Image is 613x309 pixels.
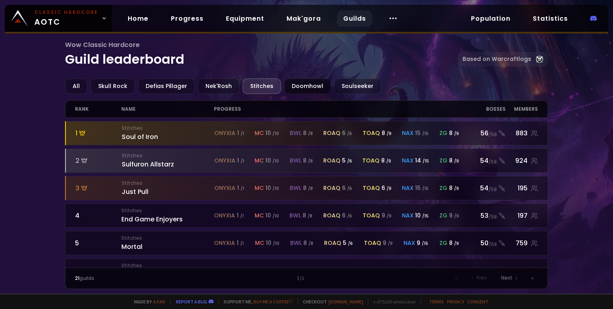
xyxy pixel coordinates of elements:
span: mc [255,266,264,275]
div: 1 [237,211,244,220]
a: 5StitchesMortalonyxia 1 /1mc 10 /10bwl 8 /8roaq 5 /6toaq 9 /9nax 9 /15zg 8 /950/58759 [65,231,548,255]
div: 1 [237,184,244,192]
span: nax [402,211,413,220]
div: members [506,101,538,117]
div: 9 [383,239,393,247]
div: 14 [415,156,429,165]
small: Stitches [121,207,214,214]
img: Warcraftlog [536,56,543,63]
small: / 9 [454,213,459,219]
span: bwl [290,239,302,247]
small: / 9 [454,241,459,246]
a: Mak'gora [280,10,327,27]
div: Just Pull [122,180,214,197]
small: / 9 [454,158,459,164]
small: / 9 [454,131,459,137]
div: 6 [342,184,352,192]
div: 8 [303,156,313,165]
div: Stitches [243,78,281,94]
div: 1 [191,275,422,282]
div: 1 [75,128,122,138]
div: 56 [506,266,538,276]
div: 3 [75,183,122,193]
small: / 6 [347,131,352,137]
span: nax [402,266,413,275]
span: mc [255,239,264,247]
span: roaq [323,211,340,220]
div: 197 [506,211,538,221]
small: / 9 [454,186,459,192]
span: roaq [323,129,340,137]
div: name [121,101,214,117]
span: Support me, [218,299,293,305]
a: Progress [164,10,210,27]
span: nax [402,156,413,165]
div: Sulfuron Allstarz [122,152,214,169]
small: / 10 [273,131,279,137]
div: 5 [343,239,353,247]
span: toaq [363,129,380,137]
small: / 10 [273,241,279,246]
small: / 6 [347,213,352,219]
div: progress [214,101,469,117]
div: Nek'Rosh [198,78,239,94]
div: 195 [506,183,538,193]
a: Equipment [219,10,271,27]
div: All [65,78,87,94]
div: Defias Pillager [138,78,195,94]
span: bwl [290,184,301,192]
div: 2 [75,156,122,166]
a: 1StitchesSoul of Irononyxia 1 /1mc 10 /10bwl 8 /8roaq 6 /6toaq 8 /9nax 15 /15zg 8 /956/58883 [65,121,548,145]
small: / 8 [308,131,313,137]
small: / 6 [347,158,352,164]
span: mc [255,184,264,192]
span: toaq [362,156,380,165]
div: 8 [449,184,459,192]
div: 1 [237,266,244,275]
span: Next [501,274,512,282]
span: roaq [323,156,340,165]
div: 924 [506,156,538,166]
span: mc [255,211,264,220]
div: 8 [449,156,459,165]
div: 4 [75,211,121,221]
span: onyxia [214,266,235,275]
span: bwl [289,266,301,275]
div: 9 [449,211,459,220]
small: / 1 [241,186,244,192]
div: Project Elwynn [121,262,214,279]
a: Guilds [337,10,372,27]
small: / 8 [308,158,313,164]
span: zg [439,129,447,137]
small: / 15 [422,213,429,219]
span: nax [402,184,413,192]
div: 49 [469,266,506,276]
div: 15 [415,129,429,137]
div: 6 [75,266,121,276]
small: / 9 [387,131,392,137]
small: / 9 [387,213,392,219]
div: rank [75,101,121,117]
span: onyxia [214,239,235,247]
span: Checkout [298,299,363,305]
span: roaq [323,184,340,192]
a: Consent [467,299,488,305]
div: 1 [237,129,244,137]
small: / 58 [488,241,497,248]
div: 759 [506,238,538,248]
small: Stitches [121,262,214,269]
small: / 1 [240,241,244,246]
span: v. d752d5 - production [368,299,416,305]
div: 8 [303,266,312,275]
div: 6 [382,184,392,192]
div: 10 [266,239,279,247]
div: Bosses [469,101,506,117]
div: 15 [415,184,429,192]
span: mc [255,129,264,137]
div: 56 [469,128,506,138]
div: Soul of Iron [122,125,214,142]
span: roaq [323,266,340,275]
a: 6StitchesProject Elwynnonyxia 1 /1mc 10 /10bwl 8 /8roaq 5 /6toaq 6 /9nax 10 /15zg 9 /949/5856 [65,258,548,283]
small: / 6 [348,241,353,246]
div: 8 [449,129,459,137]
